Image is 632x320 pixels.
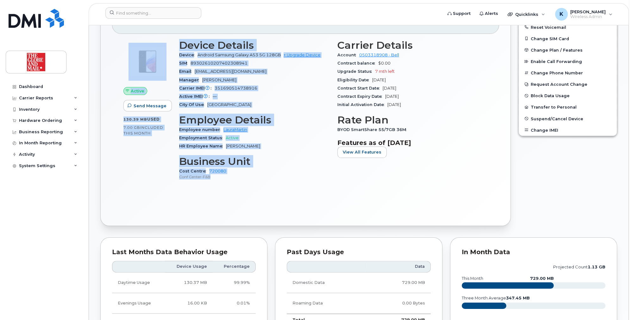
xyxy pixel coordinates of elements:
span: [PERSON_NAME] [570,9,606,14]
td: 99.99% [213,273,256,293]
span: HR Employee Name [179,144,226,148]
td: 130.37 MB [165,273,213,293]
span: Suspend/Cancel Device [531,116,583,121]
p: Conf Center-F&B [179,174,330,179]
div: Past Days Usage [287,249,430,255]
button: View All Features [337,147,387,158]
span: Account [337,53,359,57]
span: Contract balance [337,61,378,66]
td: Domestic Data [287,273,366,293]
a: Support [443,7,475,20]
span: View All Features [343,149,381,155]
span: K [560,10,563,18]
span: Carrier IMEI [179,86,215,91]
span: Eligibility Date [337,78,372,82]
tspan: 347.45 MB [506,296,530,300]
button: Transfer to Personal [519,101,617,113]
span: Employment Status [179,135,226,140]
span: Email [179,69,195,74]
span: Enable Call Forwarding [531,59,582,64]
button: Change Phone Number [519,67,617,78]
td: Daytime Usage [112,273,165,293]
th: Device Usage [165,261,213,272]
span: [EMAIL_ADDRESS][DOMAIN_NAME] [195,69,266,74]
span: [PERSON_NAME] [202,78,236,82]
span: Support [453,10,471,17]
img: image20231002-3703462-kjv75p.jpeg [128,43,166,81]
span: 89302610207402308941 [191,61,247,66]
tr: Weekdays from 6:00pm to 8:00am [112,293,256,314]
span: — [213,94,217,99]
button: Change SIM Card [519,33,617,44]
div: In Month Data [462,249,605,255]
td: 729.00 MB [366,273,431,293]
span: Quicklinks [515,12,538,17]
h3: Employee Details [179,114,330,126]
span: [DATE] [385,94,399,99]
tspan: 1.13 GB [588,265,605,269]
button: Block Data Usage [519,90,617,101]
span: Upgrade Status [337,69,375,74]
button: Enable Call Forwarding [519,56,617,67]
span: [DATE] [383,86,396,91]
span: Device [179,53,197,57]
button: Request Account Change [519,78,617,90]
span: 7 mth left [375,69,395,74]
button: Reset Voicemail [519,22,617,33]
div: Last Months Data Behavior Usage [112,249,256,255]
span: Alerts [485,10,498,17]
td: Evenings Usage [112,293,165,314]
span: [GEOGRAPHIC_DATA] [207,102,251,107]
span: [DATE] [372,78,386,82]
button: Change Plan / Features [519,44,617,56]
td: Roaming Data [287,293,366,314]
button: Change IMEI [519,124,617,136]
input: Find something... [105,7,201,19]
span: City Of Use [179,102,207,107]
span: included this month [123,125,163,135]
span: 130.39 MB [123,117,147,122]
span: Active IMEI [179,94,213,99]
th: Data [366,261,431,272]
span: Employee number [179,127,223,132]
span: SIM [179,61,191,66]
button: Suspend/Cancel Device [519,113,617,124]
span: Manager [179,78,202,82]
span: Change Plan / Features [531,47,583,52]
div: Keith [551,8,617,21]
span: Cost Centre [179,169,209,173]
span: $0.00 [378,61,391,66]
h3: Carrier Details [337,40,488,51]
span: Initial Activation Date [337,102,387,107]
a: 720080 [209,169,226,173]
span: Send Message [134,103,166,109]
td: 0.01% [213,293,256,314]
h3: Features as of [DATE] [337,139,488,147]
text: three month average [461,296,530,300]
span: [DATE] [387,102,401,107]
span: 7.00 GB [123,125,140,130]
span: 351690514738916 [215,86,257,91]
span: [PERSON_NAME] [226,144,260,148]
h3: Rate Plan [337,114,488,126]
text: this month [461,276,483,281]
span: Contract Expiry Date [337,94,385,99]
span: Active [131,88,144,94]
a: Alerts [475,7,503,20]
h3: Business Unit [179,156,330,167]
button: Send Message [123,100,172,111]
td: 16.00 KB [165,293,213,314]
a: 0503318908 - Bell [359,53,399,57]
td: 0.00 Bytes [366,293,431,314]
div: Quicklinks [503,8,549,21]
span: BYOD SmartShare 55/7GB 36M [337,127,410,132]
h3: Device Details [179,40,330,51]
a: + Upgrade Device [284,53,321,57]
span: Active [226,135,239,140]
span: used [147,117,160,122]
text: projected count [553,265,605,269]
span: Contract Start Date [337,86,383,91]
a: LauraMartin [223,127,247,132]
text: 729.00 MB [530,276,554,281]
th: Percentage [213,261,256,272]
